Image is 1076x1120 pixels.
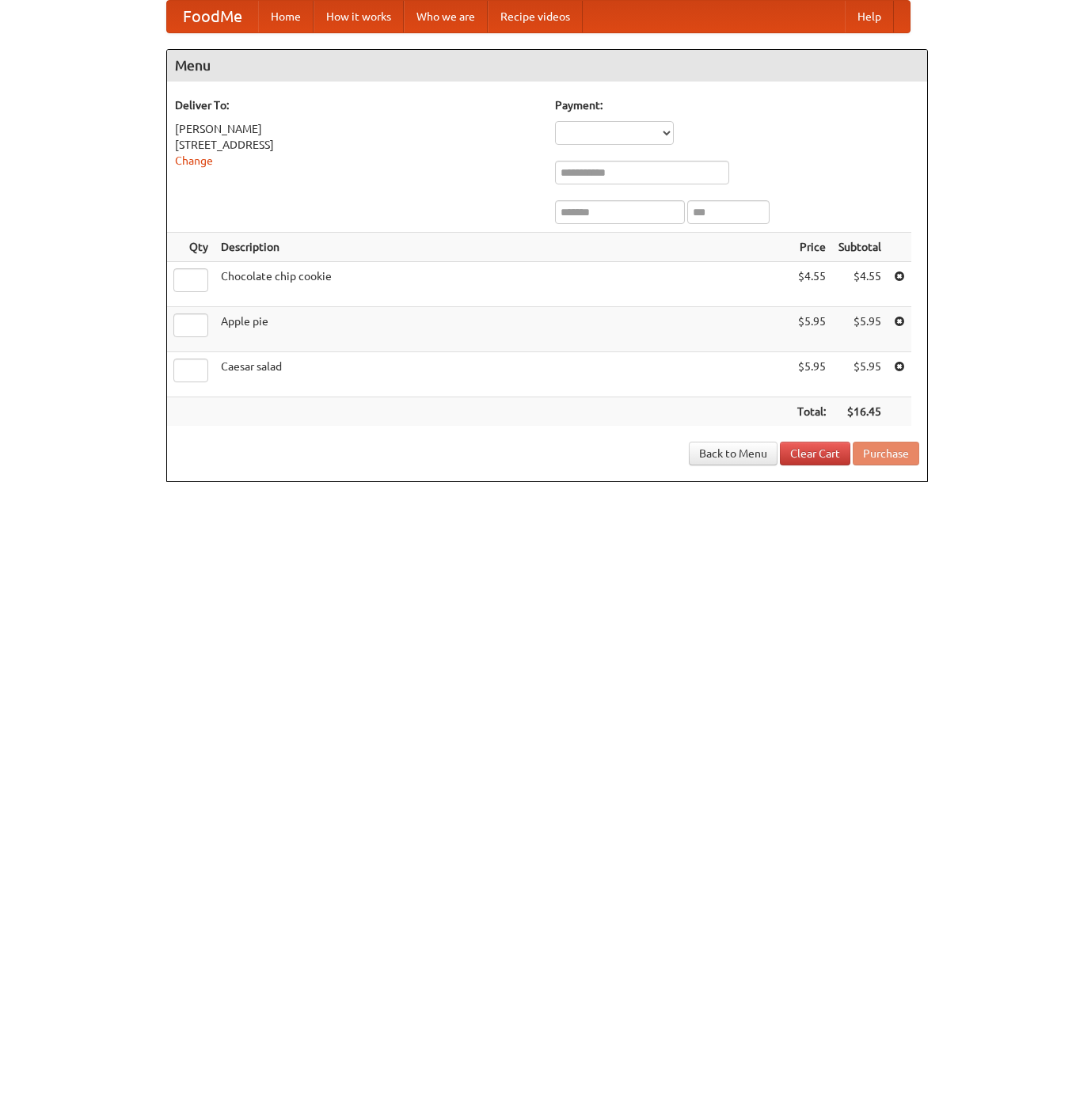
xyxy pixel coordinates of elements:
[689,442,778,465] a: Back to Menu
[167,50,927,82] h4: Menu
[832,307,888,352] td: $5.95
[175,137,539,153] div: [STREET_ADDRESS]
[314,1,404,32] a: How it works
[167,1,258,32] a: FoodMe
[215,352,791,397] td: Caesar salad
[175,154,213,167] a: Change
[832,233,888,262] th: Subtotal
[175,97,539,113] h5: Deliver To:
[845,1,894,32] a: Help
[853,442,919,465] button: Purchase
[555,97,919,113] h5: Payment:
[404,1,488,32] a: Who we are
[791,307,832,352] td: $5.95
[215,233,791,262] th: Description
[832,352,888,397] td: $5.95
[167,233,215,262] th: Qty
[258,1,314,32] a: Home
[832,397,888,427] th: $16.45
[215,307,791,352] td: Apple pie
[832,262,888,307] td: $4.55
[215,262,791,307] td: Chocolate chip cookie
[780,442,850,465] a: Clear Cart
[791,352,832,397] td: $5.95
[175,121,539,137] div: [PERSON_NAME]
[791,397,832,427] th: Total:
[791,262,832,307] td: $4.55
[791,233,832,262] th: Price
[488,1,583,32] a: Recipe videos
